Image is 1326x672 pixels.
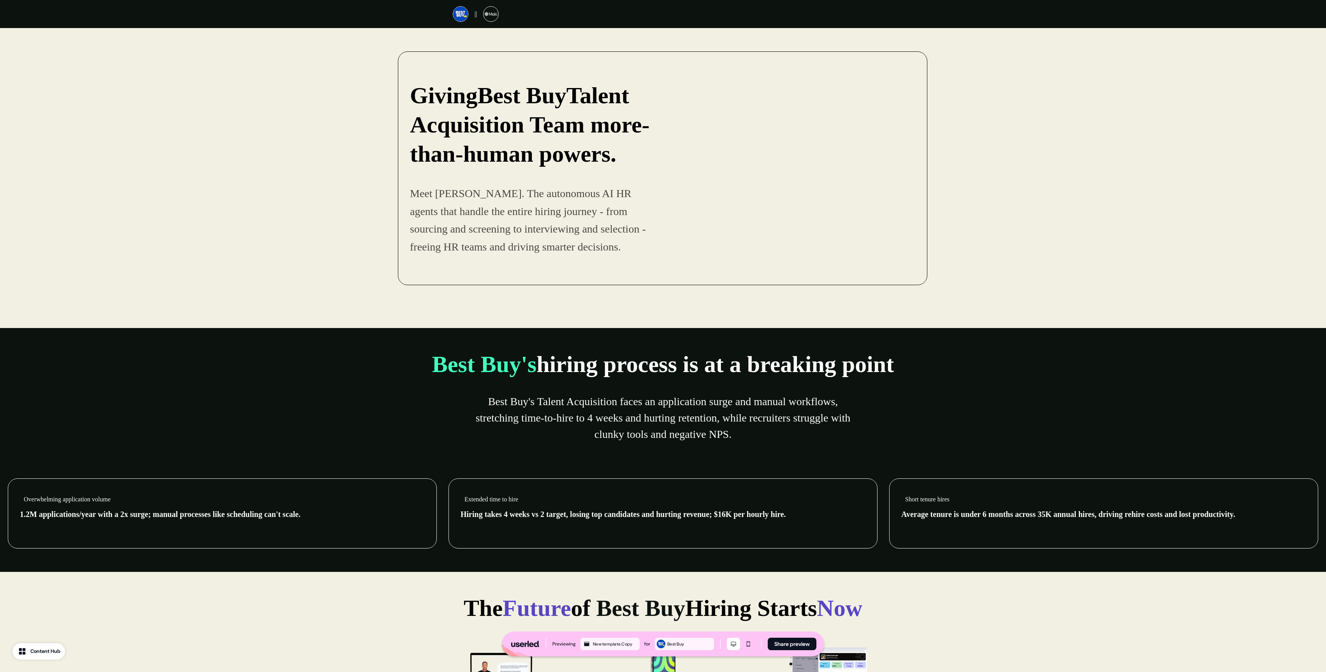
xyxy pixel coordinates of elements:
button: Content Hub [12,643,65,660]
p: Meet [PERSON_NAME]. The autonomous AI HR agents that handle the entire hiring journey - from sour... [410,185,653,256]
button: Mobile mode [742,638,755,650]
strong: Talent Acquisition Team more-than-human powers. [410,83,650,167]
strong: of [571,595,591,621]
strong: Best Buy [596,595,685,621]
strong: hiring process is at a breaking point [536,351,894,377]
p: Short tenure hires [905,494,950,504]
strong: Hiring Starts [685,595,817,621]
strong: Best Buy's [432,351,536,377]
button: Desktop mode [727,638,740,650]
span: Hiring takes 4 weeks vs 2 target, losing top candidates and hurting revenue; $16K per hourly hire. [461,510,786,519]
div: Content Hub [30,647,60,655]
div: Best Buy [667,640,712,647]
button: Share preview [768,638,816,650]
strong: Now [817,595,862,621]
strong: Future [503,595,571,621]
span: Average tenure is under 6 months across 35K annual hires, driving rehire costs and lost productiv... [901,510,1235,519]
p: Overwhelming application volume [24,494,111,504]
strong: Giving [410,83,477,108]
p: Best Buy [410,81,653,169]
div: New template Copy [593,640,638,647]
span: 1.2M applications/year with a 2x surge; manual processes like scheduling can't scale. [20,510,301,519]
p: Best Buy's Talent Acquisition faces an application surge and manual workflows, stretching time-to... [468,393,858,443]
div: for [644,640,650,648]
div: Previewing [552,640,576,648]
p: || [475,9,477,19]
p: Extended time to hire [464,494,518,504]
strong: The [464,595,503,621]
